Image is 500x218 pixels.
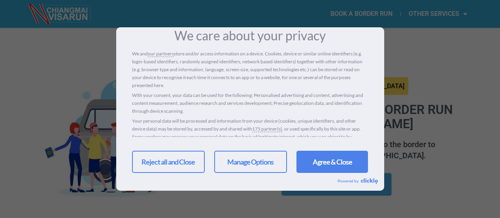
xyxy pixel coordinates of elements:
a: Reject all and Close [132,151,205,173]
a: 175 partner(s) [252,125,282,133]
span: Powered by [338,178,361,183]
h3: We care about your privacy [132,29,368,42]
a: Agree & Close [296,151,368,173]
p: We and store and/or access information on a device. Cookies, device or similar online identifiers... [132,50,368,89]
a: Manage Options [214,151,287,173]
a: our partners [148,50,174,58]
p: With your consent, your data can be used for the following: Personalised advertising and content,... [132,91,368,115]
p: Your personal data will be processed and information from your device (cookies, unique identifier... [132,117,368,157]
